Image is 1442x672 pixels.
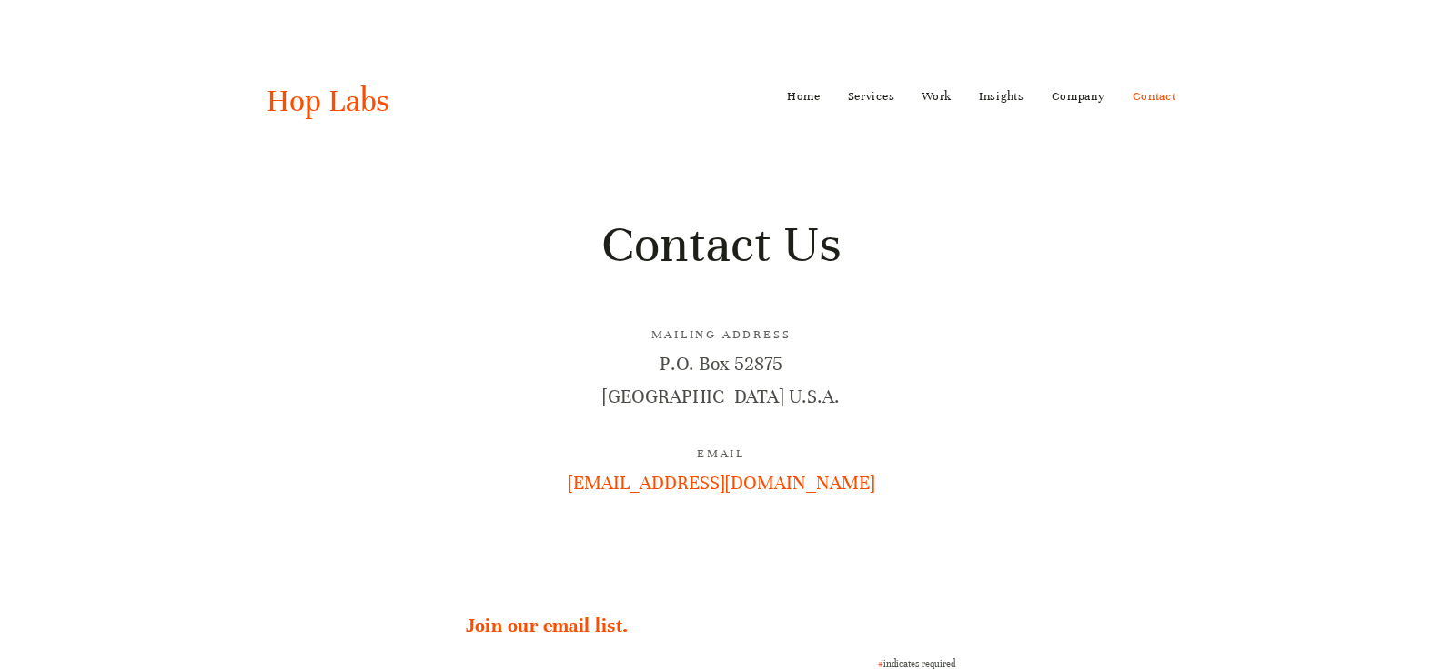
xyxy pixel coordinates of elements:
h3: Email [267,445,1176,464]
a: Hop Labs [267,82,389,120]
a: Company [1052,82,1105,111]
h1: Contact Us [267,212,1176,277]
a: Services [848,82,895,111]
p: P.O. Box 52875 [GEOGRAPHIC_DATA] U.S.A. [267,348,1176,412]
a: [EMAIL_ADDRESS][DOMAIN_NAME] [568,472,875,495]
a: Work [922,82,952,111]
div: indicates required [466,653,955,670]
h2: Join our email list. [466,613,975,639]
a: Contact [1133,82,1176,111]
h3: Mailing Address [267,326,1176,345]
a: Home [787,82,821,111]
a: Insights [979,82,1024,111]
